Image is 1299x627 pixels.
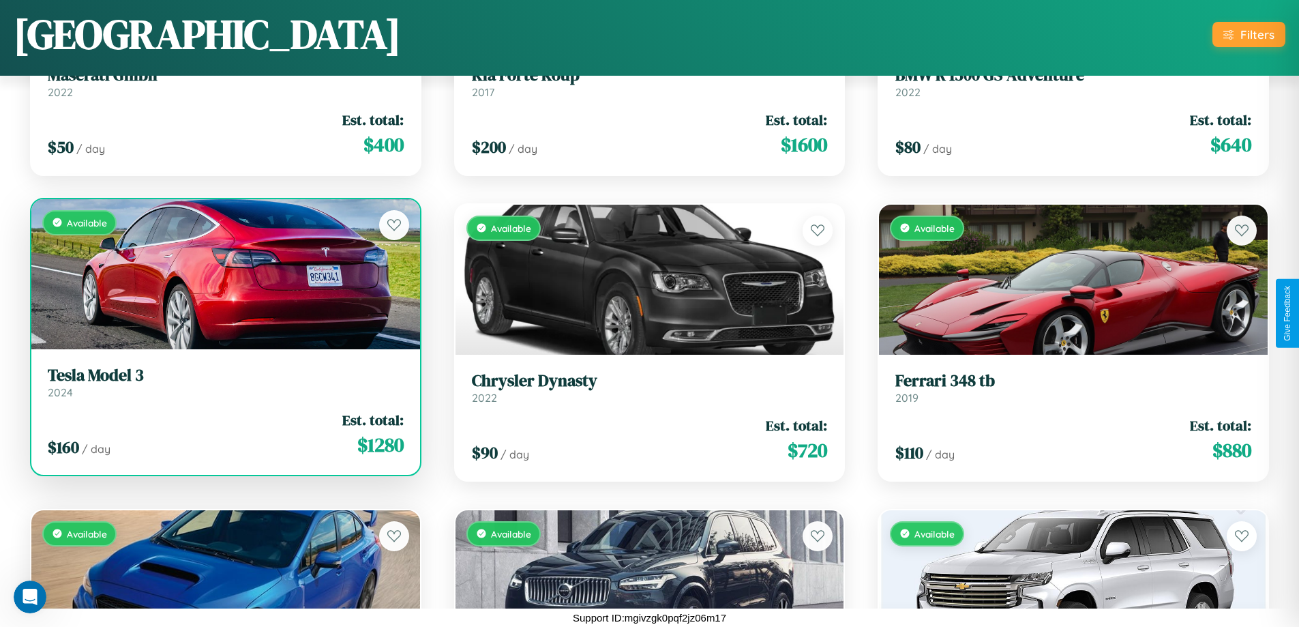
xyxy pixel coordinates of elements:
span: 2017 [472,85,494,99]
div: Give Feedback [1283,286,1292,341]
a: Tesla Model 32024 [48,366,404,399]
span: Available [491,222,531,234]
p: Support ID: mgivzgk0pqf2jz06m17 [573,609,726,627]
span: / day [76,142,105,156]
span: / day [501,448,529,461]
span: / day [509,142,537,156]
span: $ 640 [1210,131,1251,158]
span: Est. total: [1190,110,1251,130]
a: Chrysler Dynasty2022 [472,371,828,405]
h1: [GEOGRAPHIC_DATA] [14,6,401,62]
span: $ 200 [472,136,506,158]
div: Filters [1240,27,1274,42]
button: Filters [1212,22,1285,47]
span: Est. total: [766,110,827,130]
span: $ 110 [895,441,923,464]
span: Est. total: [342,410,404,430]
span: Available [67,528,107,540]
h3: Maserati Ghibli [48,65,404,85]
span: $ 400 [363,131,404,158]
span: Available [914,528,955,540]
span: Est. total: [1190,415,1251,435]
span: 2022 [48,85,73,99]
span: Est. total: [766,415,827,435]
span: $ 880 [1212,437,1251,464]
h3: Kia Forte Koup [472,65,828,85]
span: 2024 [48,385,73,399]
a: BMW R 1300 GS Adventure2022 [895,65,1251,99]
h3: Chrysler Dynasty [472,371,828,391]
span: Available [491,528,531,540]
a: Ferrari 348 tb2019 [895,371,1251,405]
span: $ 1280 [357,431,404,458]
span: 2022 [895,85,921,99]
span: Available [914,222,955,234]
h3: Tesla Model 3 [48,366,404,385]
h3: Ferrari 348 tb [895,371,1251,391]
a: Kia Forte Koup2017 [472,65,828,99]
span: $ 80 [895,136,921,158]
span: $ 720 [788,437,827,464]
span: / day [82,442,110,456]
h3: BMW R 1300 GS Adventure [895,65,1251,85]
span: $ 160 [48,436,79,458]
span: 2022 [472,391,497,405]
a: Maserati Ghibli2022 [48,65,404,99]
span: / day [923,142,952,156]
span: $ 50 [48,136,74,158]
span: $ 1600 [781,131,827,158]
span: $ 90 [472,441,498,464]
span: / day [926,448,955,461]
span: Est. total: [342,110,404,130]
iframe: Intercom live chat [14,581,46,613]
span: Available [67,217,107,229]
span: 2019 [895,391,919,405]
